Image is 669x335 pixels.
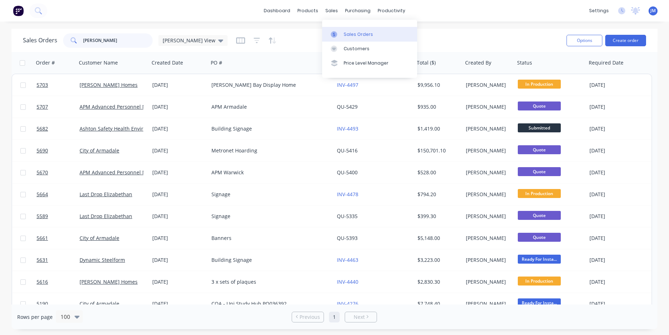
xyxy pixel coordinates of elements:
button: Options [567,35,602,46]
div: [DATE] [152,147,206,154]
img: Factory [13,5,24,16]
a: 5190 [37,293,80,315]
a: INV-4478 [337,191,358,198]
div: [DATE] [152,81,206,89]
span: Ready For Insta... [518,298,561,307]
div: [PERSON_NAME] Bay Display Home [211,81,325,89]
div: COA - Uni Study Hub PO036392 [211,300,325,307]
div: Created Date [152,59,183,66]
div: Metronet Hoarding [211,147,325,154]
div: [PERSON_NAME] [466,125,510,132]
a: 5664 [37,184,80,205]
div: $3,223.00 [417,256,458,264]
div: $528.00 [417,169,458,176]
span: 5616 [37,278,48,286]
a: INV-4276 [337,300,358,307]
div: sales [322,5,341,16]
a: APM Advanced Personnel Management [80,169,174,176]
span: Rows per page [17,313,53,321]
div: Customer Name [79,59,118,66]
div: $9,956.10 [417,81,458,89]
span: Quote [518,145,561,154]
div: [DATE] [589,213,646,220]
a: Previous page [292,313,324,321]
div: [PERSON_NAME] [466,300,510,307]
input: Search... [83,33,153,48]
div: [DATE] [589,300,646,307]
span: Quote [518,233,561,242]
div: [PERSON_NAME] [466,147,510,154]
div: 3 x sets of plaques [211,278,325,286]
div: [DATE] [589,191,646,198]
a: Ashton Safety Health Environment [80,125,162,132]
span: Submitted [518,123,561,132]
div: Customers [344,46,369,52]
div: [DATE] [152,103,206,110]
span: Next [354,313,365,321]
a: QU-5335 [337,213,358,220]
div: purchasing [341,5,374,16]
div: Banners [211,235,325,242]
div: $5,148.00 [417,235,458,242]
a: City of Armadale [80,235,119,241]
a: INV-4493 [337,125,358,132]
div: [DATE] [589,147,646,154]
div: [PERSON_NAME] [466,235,510,242]
div: [DATE] [152,213,206,220]
a: 5690 [37,140,80,161]
a: QU-5429 [337,103,358,110]
div: Signage [211,191,325,198]
a: 5670 [37,162,80,183]
a: 5703 [37,74,80,96]
a: INV-4463 [337,256,358,263]
div: APM Armadale [211,103,325,110]
div: Price Level Manager [344,60,388,66]
a: dashboard [260,5,294,16]
div: Order # [36,59,55,66]
div: $7,748.40 [417,300,458,307]
span: 5631 [37,256,48,264]
span: 5670 [37,169,48,176]
a: Page 1 is your current page [329,312,340,322]
div: PO # [211,59,222,66]
span: 5661 [37,235,48,242]
a: INV-4497 [337,81,358,88]
span: JM [650,8,656,14]
div: [DATE] [152,125,206,132]
a: Dynamic Steelform [80,256,125,263]
div: [PERSON_NAME] [466,278,510,286]
div: [PERSON_NAME] [466,103,510,110]
div: $150,701.10 [417,147,458,154]
div: productivity [374,5,409,16]
div: $794.20 [417,191,458,198]
span: 5589 [37,213,48,220]
span: Quote [518,167,561,176]
a: City of Armadale [80,300,119,307]
div: [PERSON_NAME] [466,169,510,176]
a: Sales Orders [322,27,417,41]
div: [DATE] [589,125,646,132]
a: 5589 [37,206,80,227]
div: Signage [211,213,325,220]
div: [DATE] [589,278,646,286]
span: 5703 [37,81,48,89]
div: [PERSON_NAME] [466,191,510,198]
a: Last Drop Elizabethan [80,213,132,220]
div: [PERSON_NAME] [466,213,510,220]
div: $1,419.00 [417,125,458,132]
span: Ready For Insta... [518,255,561,264]
div: [DATE] [152,278,206,286]
ul: Pagination [289,312,380,322]
span: Quote [518,211,561,220]
a: Next page [345,313,377,321]
a: [PERSON_NAME] Homes [80,278,138,285]
div: [DATE] [152,235,206,242]
span: In Production [518,189,561,198]
div: $2,830.30 [417,278,458,286]
div: [DATE] [589,256,646,264]
div: [PERSON_NAME] [466,256,510,264]
div: [DATE] [152,256,206,264]
span: 5682 [37,125,48,132]
span: 5690 [37,147,48,154]
div: [DATE] [589,81,646,89]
